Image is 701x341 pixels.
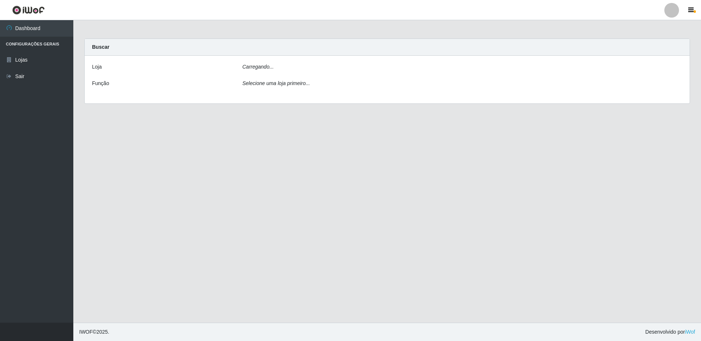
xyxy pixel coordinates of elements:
a: iWof [685,329,695,335]
strong: Buscar [92,44,109,50]
span: © 2025 . [79,328,109,336]
label: Loja [92,63,102,71]
span: IWOF [79,329,93,335]
span: Desenvolvido por [645,328,695,336]
img: CoreUI Logo [12,5,45,15]
i: Carregando... [242,64,274,70]
i: Selecione uma loja primeiro... [242,80,310,86]
label: Função [92,80,109,87]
